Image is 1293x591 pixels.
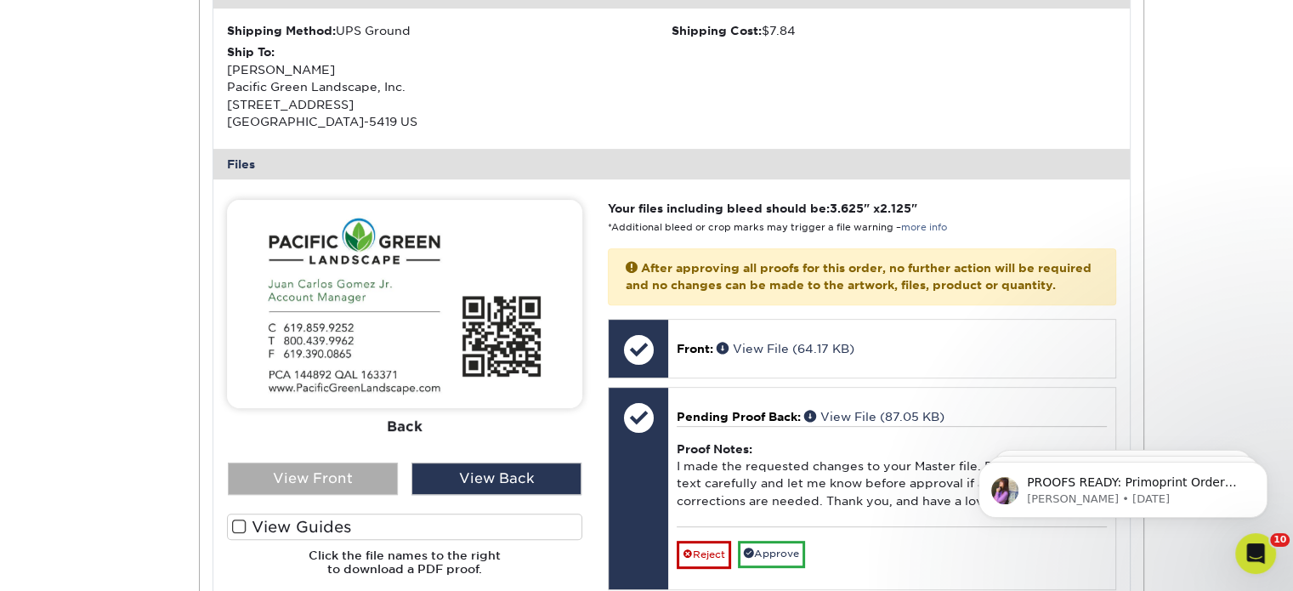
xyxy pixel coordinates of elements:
div: UPS Ground [227,22,672,39]
a: View File (64.17 KB) [717,342,854,355]
strong: Your files including bleed should be: " x " [608,202,917,215]
span: 10 [1270,533,1290,547]
div: $7.84 [672,22,1116,39]
strong: Shipping Method: [227,24,336,37]
a: Approve [738,541,805,567]
div: View Back [411,463,581,495]
a: Reject [677,541,731,568]
small: *Additional bleed or crop marks may trigger a file warning – [608,222,947,233]
a: more info [901,222,947,233]
strong: Proof Notes: [677,442,752,456]
span: PROOFS READY: Primoprint Order [CREDIT_CARD_NUMBER] Thank you for placing your print order with P... [74,49,291,367]
strong: Shipping Cost: [672,24,762,37]
div: Back [227,408,582,446]
div: [PERSON_NAME] Pacific Green Landscape, Inc. [STREET_ADDRESS] [GEOGRAPHIC_DATA]-5419 US [227,43,672,130]
label: View Guides [227,514,582,540]
p: Message from Erica, sent 13w ago [74,65,293,81]
strong: After approving all proofs for this order, no further action will be required and no changes can ... [626,261,1092,292]
strong: Ship To: [227,45,275,59]
span: 3.625 [830,202,864,215]
div: View Front [228,463,398,495]
span: 2.125 [880,202,911,215]
iframe: Intercom live chat [1235,533,1276,574]
iframe: Intercom notifications message [953,426,1293,545]
span: Front: [677,342,713,355]
div: I made the requested changes to your Master file. Please check all text carefully and let me know... [677,426,1106,527]
a: View File (87.05 KB) [804,410,944,423]
div: Files [213,149,1130,179]
h6: Click the file names to the right to download a PDF proof. [227,548,582,590]
span: Pending Proof Back: [677,410,801,423]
